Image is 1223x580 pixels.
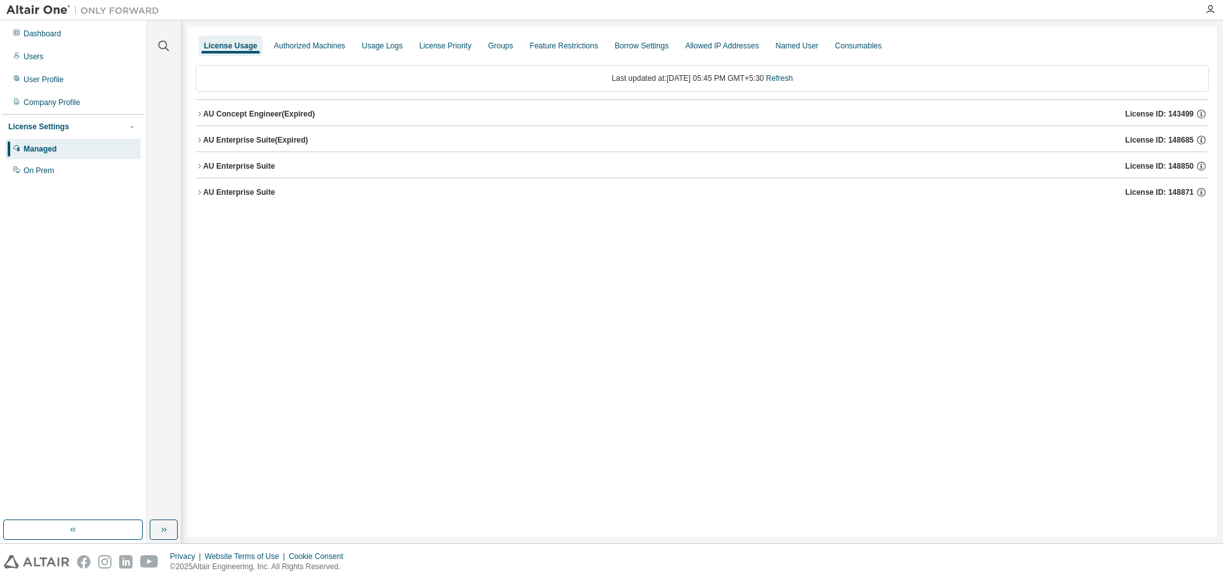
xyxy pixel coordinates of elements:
div: Feature Restrictions [530,41,598,51]
button: AU Concept Engineer(Expired)License ID: 143499 [196,100,1209,128]
div: Company Profile [24,97,80,108]
button: AU Enterprise SuiteLicense ID: 148850 [196,152,1209,180]
a: Refresh [766,74,793,83]
span: License ID: 148685 [1126,135,1194,145]
div: License Usage [204,41,257,51]
img: youtube.svg [140,555,159,569]
div: Authorized Machines [274,41,345,51]
button: AU Enterprise SuiteLicense ID: 148871 [196,178,1209,206]
div: License Priority [419,41,471,51]
p: © 2025 Altair Engineering, Inc. All Rights Reserved. [170,562,351,572]
div: AU Enterprise Suite (Expired) [203,135,308,145]
div: Borrow Settings [615,41,669,51]
img: facebook.svg [77,555,90,569]
div: Users [24,52,43,62]
span: License ID: 148871 [1126,187,1194,197]
button: AU Enterprise Suite(Expired)License ID: 148685 [196,126,1209,154]
img: altair_logo.svg [4,555,69,569]
div: License Settings [8,122,69,132]
div: Named User [775,41,818,51]
div: Privacy [170,551,204,562]
img: linkedin.svg [119,555,132,569]
div: Cookie Consent [289,551,350,562]
img: instagram.svg [98,555,111,569]
div: AU Concept Engineer (Expired) [203,109,315,119]
div: Usage Logs [362,41,403,51]
div: Allowed IP Addresses [685,41,759,51]
div: On Prem [24,166,54,176]
div: Consumables [835,41,882,51]
span: License ID: 143499 [1126,109,1194,119]
span: License ID: 148850 [1126,161,1194,171]
div: User Profile [24,74,64,85]
div: AU Enterprise Suite [203,187,275,197]
div: Dashboard [24,29,61,39]
div: AU Enterprise Suite [203,161,275,171]
div: Website Terms of Use [204,551,289,562]
img: Altair One [6,4,166,17]
div: Managed [24,144,57,154]
div: Groups [488,41,513,51]
div: Last updated at: [DATE] 05:45 PM GMT+5:30 [196,65,1209,92]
